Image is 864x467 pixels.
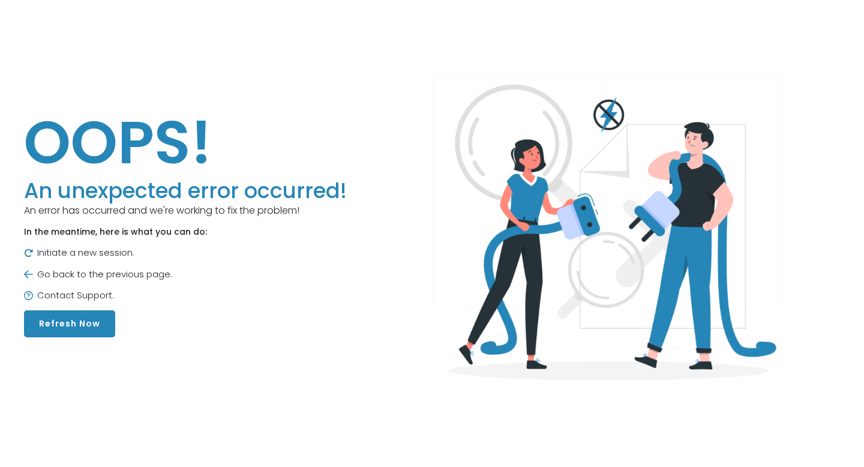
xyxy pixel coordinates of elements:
h1: OOPS! [24,106,347,178]
p: Contact Support. [24,289,347,303]
p: In the meantime, here is what you can do: [24,226,347,238]
p: An error has occurred and we're working to fix the problem! [24,203,347,218]
p: Initiate a new session. [24,246,347,260]
h3: An unexpected error occurred! [24,178,347,203]
button: Refresh Now [24,310,115,337]
p: Go back to the previous page. [24,268,347,282]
